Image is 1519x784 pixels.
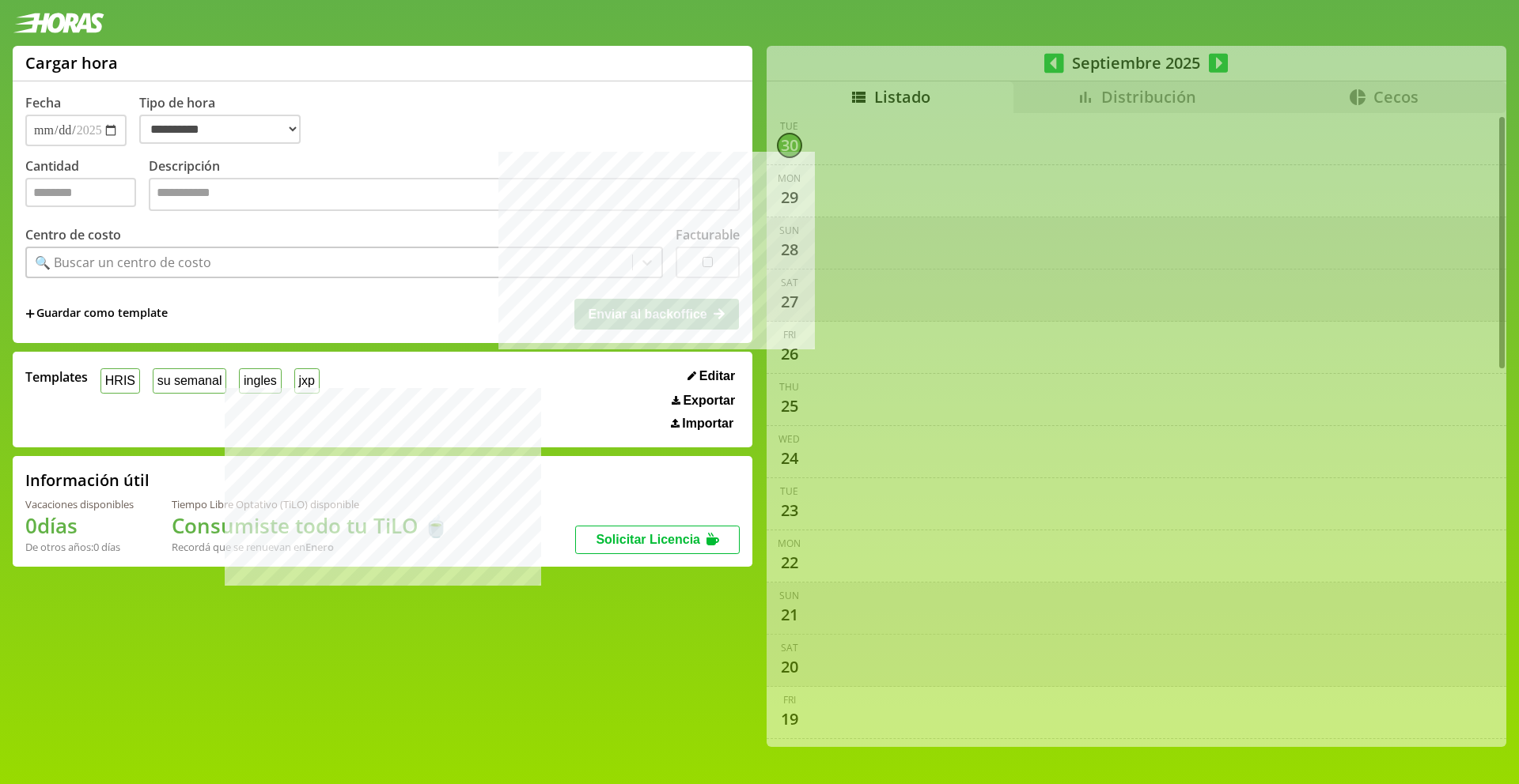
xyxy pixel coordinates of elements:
[172,540,449,554] div: Recordá que se renuevan en
[25,178,136,207] input: Cantidad
[25,305,35,322] span: +
[25,497,134,511] div: Vacaciones disponibles
[25,226,121,243] label: Centro de costo
[25,52,118,73] h1: Cargar hora
[682,416,733,431] span: Importar
[667,393,740,409] button: Exportar
[149,178,740,211] textarea: Descripción
[153,368,226,393] button: su semanal
[25,157,149,215] label: Cantidad
[172,511,449,540] h1: Consumiste todo tu TiLO 🍵
[596,533,700,546] span: Solicitar Licencia
[149,157,740,215] label: Descripción
[683,368,740,384] button: Editar
[13,13,104,33] img: logotipo
[25,94,61,111] label: Fecha
[239,368,281,393] button: ingles
[172,497,449,511] div: Tiempo Libre Optativo (TiLO) disponible
[25,540,134,554] div: De otros años: 0 días
[100,368,140,393] button: HRIS
[305,540,334,554] b: Enero
[683,394,735,408] span: Exportar
[25,305,168,322] span: +Guardar como template
[25,368,88,386] span: Templates
[25,469,150,491] h2: Información útil
[139,94,313,146] label: Tipo de hora
[575,526,740,554] button: Solicitar Licencia
[35,254,211,271] div: 🔍 Buscar un centro de costo
[139,115,301,144] select: Tipo de hora
[699,369,735,383] span: Editar
[25,511,134,540] h1: 0 días
[294,368,320,393] button: jxp
[676,226,740,243] label: Facturable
